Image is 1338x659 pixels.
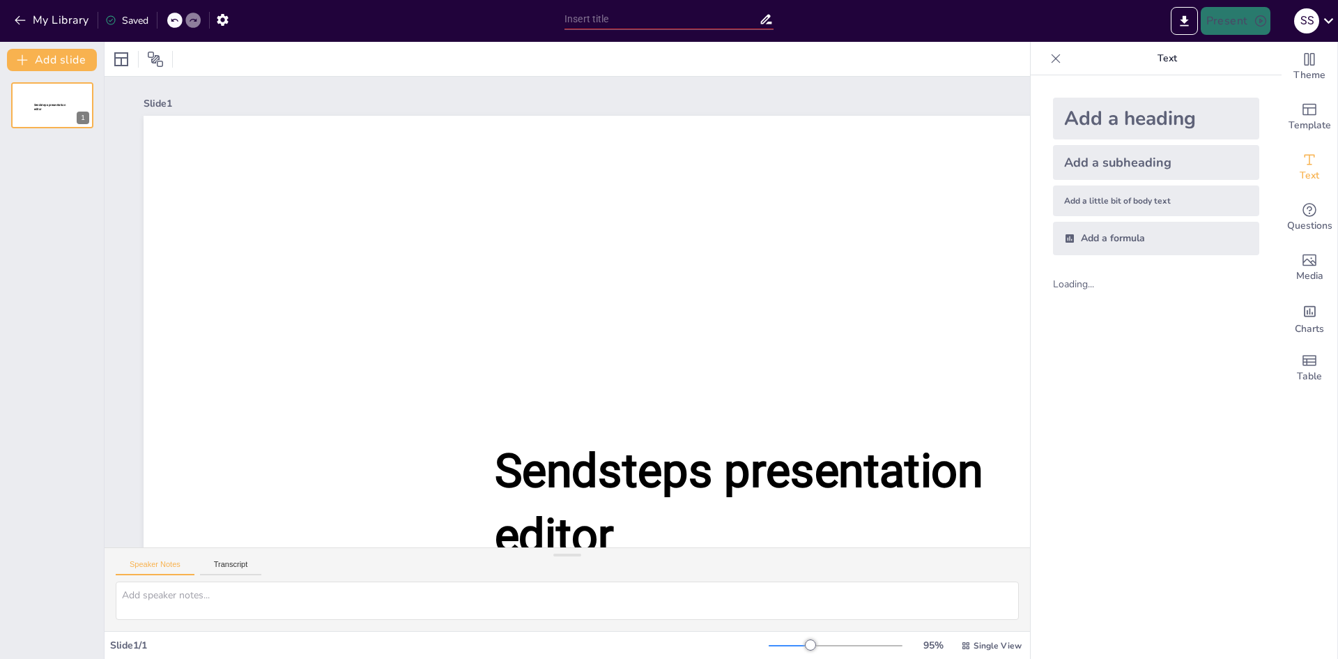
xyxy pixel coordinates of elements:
[200,560,262,575] button: Transcript
[1067,42,1268,75] p: Text
[147,51,164,68] span: Position
[1282,192,1337,243] div: Get real-time input from your audience
[1053,185,1259,216] div: Add a little bit of body text
[1287,218,1332,234] span: Questions
[495,444,983,563] span: Sendsteps presentation editor
[564,9,759,29] input: Insert title
[1282,42,1337,92] div: Change the overall theme
[144,97,1264,110] div: Slide 1
[1293,68,1325,83] span: Theme
[1053,145,1259,180] div: Add a subheading
[1300,168,1319,183] span: Text
[1282,293,1337,343] div: Add charts and graphs
[1295,321,1324,337] span: Charts
[110,639,769,652] div: Slide 1 / 1
[7,49,97,71] button: Add slide
[1296,268,1323,284] span: Media
[110,48,132,70] div: Layout
[1282,243,1337,293] div: Add images, graphics, shapes or video
[1294,8,1319,33] div: S S
[1294,7,1319,35] button: S S
[1282,343,1337,393] div: Add a table
[974,640,1022,651] span: Single View
[34,103,66,111] span: Sendsteps presentation editor
[1282,92,1337,142] div: Add ready made slides
[77,112,89,124] div: 1
[1201,7,1270,35] button: Present
[1053,98,1259,139] div: Add a heading
[916,639,950,652] div: 95 %
[116,560,194,575] button: Speaker Notes
[1289,118,1331,133] span: Template
[1171,7,1198,35] button: Export to PowerPoint
[1282,142,1337,192] div: Add text boxes
[11,82,93,128] div: 1
[1053,222,1259,255] div: Add a formula
[1053,278,1118,291] div: Loading...
[105,14,148,27] div: Saved
[1297,369,1322,384] span: Table
[10,9,95,31] button: My Library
